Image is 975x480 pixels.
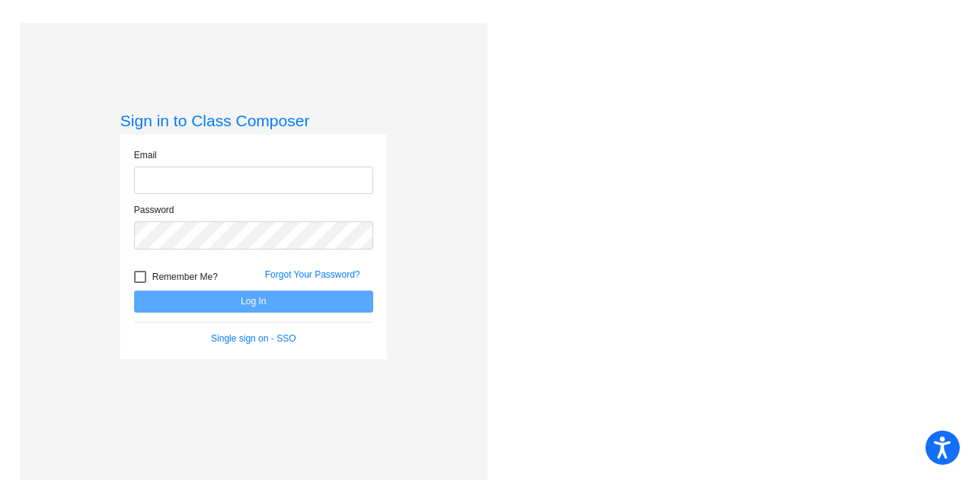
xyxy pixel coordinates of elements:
[134,148,157,162] label: Email
[134,203,174,217] label: Password
[211,333,296,344] a: Single sign on - SSO
[134,291,373,313] button: Log In
[265,269,360,280] a: Forgot Your Password?
[120,111,387,130] h3: Sign in to Class Composer
[152,268,218,286] span: Remember Me?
